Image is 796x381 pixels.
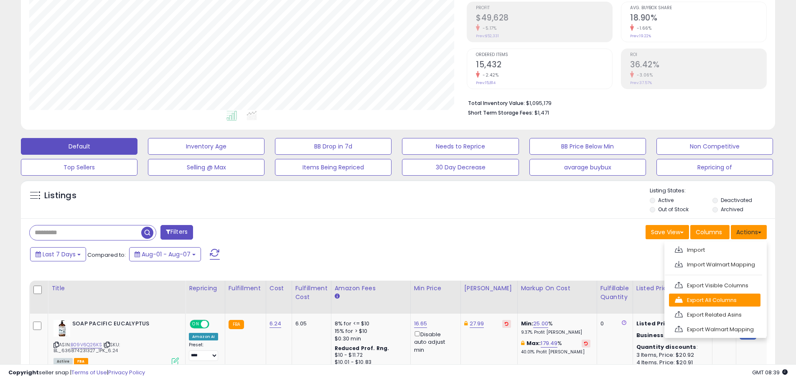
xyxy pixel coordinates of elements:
span: ON [191,321,201,328]
small: Prev: 37.57% [630,80,652,85]
button: 30 Day Decrease [402,159,519,176]
p: Listing States: [650,187,775,195]
h2: 36.42% [630,60,766,71]
div: 0 [600,320,626,327]
b: Listed Price: [636,320,674,327]
small: -2.42% [480,72,498,78]
label: Active [658,197,674,204]
div: $20.94 [636,320,706,327]
button: Needs to Reprice [402,138,519,155]
button: Items Being Repriced [275,159,392,176]
div: Preset: [189,342,219,361]
button: Save View [646,225,689,239]
li: $1,095,179 [468,97,760,107]
label: Out of Stock [658,206,689,213]
span: Columns [696,228,722,236]
div: : [636,343,706,351]
div: ASIN: [53,320,179,364]
button: Selling @ Max [148,159,264,176]
a: Privacy Policy [108,368,145,376]
div: % [521,340,590,355]
span: ROI [630,53,766,57]
span: OFF [208,321,221,328]
h5: Listings [44,190,76,202]
p: 40.01% Profit [PERSON_NAME] [521,349,590,355]
div: Fulfillable Quantity [600,284,629,302]
div: 15% for > $10 [335,327,404,335]
b: Min: [521,320,534,327]
button: avarage buybux [529,159,646,176]
div: Disable auto adjust min [414,330,454,354]
img: 41HXw-uMgzL._SL40_.jpg [53,320,70,337]
b: Quantity discounts [636,343,697,351]
div: Fulfillment [229,284,262,293]
h2: 15,432 [476,60,612,71]
div: 3 Items, Price: $20.92 [636,351,706,359]
span: Last 7 Days [43,250,76,258]
button: Filters [160,225,193,240]
button: Repricing of [656,159,773,176]
b: Reduced Prof. Rng. [335,345,389,352]
a: 27.99 [470,320,484,328]
small: Prev: $52,331 [476,33,499,38]
div: $20.94 [636,332,706,339]
a: 25.00 [533,320,548,328]
a: Export Related Asins [669,308,760,321]
b: Total Inventory Value: [468,100,525,107]
span: 2025-08-15 08:39 GMT [752,368,788,376]
button: Inventory Age [148,138,264,155]
button: Columns [690,225,730,239]
small: Prev: 15,814 [476,80,496,85]
small: -1.66% [634,25,651,31]
span: $1,471 [534,109,549,117]
span: Avg. Buybox Share [630,6,766,10]
button: Non Competitive [656,138,773,155]
button: Actions [731,225,767,239]
button: Top Sellers [21,159,137,176]
div: Min Price [414,284,457,293]
b: SOAP PACIFIC EUCALYPTUS [72,320,174,330]
small: -5.17% [480,25,496,31]
a: 16.65 [414,320,427,328]
small: Amazon Fees. [335,293,340,300]
div: Title [51,284,182,293]
b: Business Price: [636,331,682,339]
div: % [521,320,590,335]
a: Export Walmart Mapping [669,323,760,336]
p: 9.37% Profit [PERSON_NAME] [521,330,590,335]
button: Last 7 Days [30,247,86,261]
small: FBA [229,320,244,329]
div: $10 - $11.72 [335,352,404,359]
a: Import [669,243,760,256]
th: The percentage added to the cost of goods (COGS) that forms the calculator for Min & Max prices. [517,281,597,314]
button: BB Drop in 7d [275,138,392,155]
span: Profit [476,6,612,10]
a: 179.49 [541,339,557,348]
button: Default [21,138,137,155]
a: Terms of Use [71,368,107,376]
a: B09V6Q26KS [71,341,102,348]
a: Import Walmart Mapping [669,258,760,271]
span: Aug-01 - Aug-07 [142,250,191,258]
div: Markup on Cost [521,284,593,293]
span: Ordered Items [476,53,612,57]
div: Amazon Fees [335,284,407,293]
label: Deactivated [721,197,752,204]
small: -3.06% [634,72,653,78]
a: Export Visible Columns [669,279,760,292]
span: Compared to: [87,251,126,259]
div: Cost [270,284,288,293]
button: Aug-01 - Aug-07 [129,247,201,261]
div: Amazon AI [189,333,218,340]
div: Fulfillment Cost [295,284,328,302]
div: [PERSON_NAME] [464,284,514,293]
a: Export All Columns [669,294,760,307]
a: 6.24 [270,320,282,328]
strong: Copyright [8,368,39,376]
button: BB Price Below Min [529,138,646,155]
h2: $49,628 [476,13,612,24]
div: Repricing [189,284,221,293]
b: Max: [526,339,541,347]
b: Short Term Storage Fees: [468,109,533,116]
div: $0.30 min [335,335,404,343]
